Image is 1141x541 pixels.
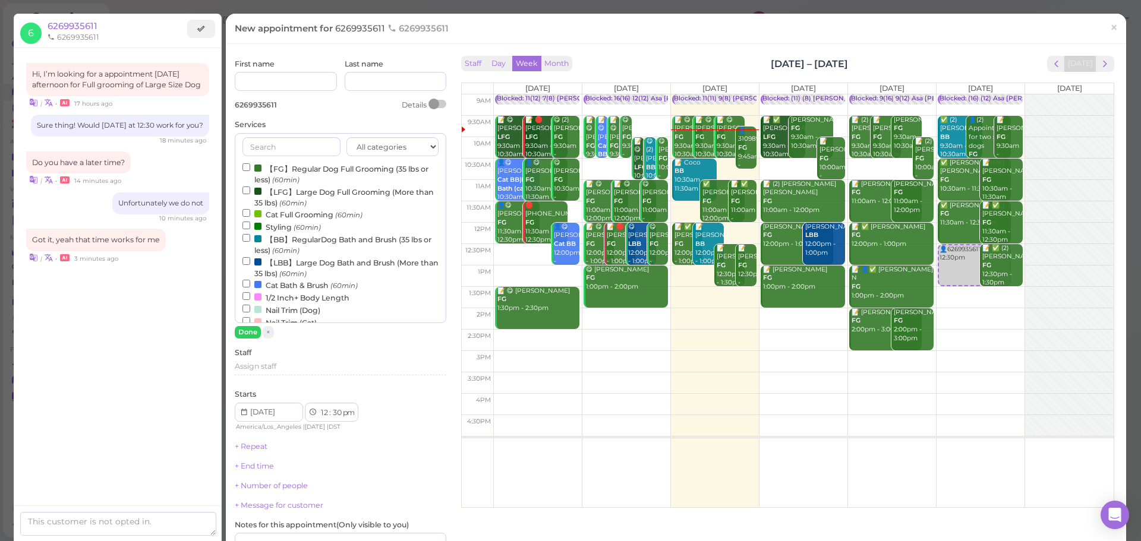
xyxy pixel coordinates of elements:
[717,133,726,141] b: FG
[468,332,491,340] span: 2:30pm
[939,245,1009,262] div: 👤6269935611 12:30pm
[467,204,491,211] span: 11:30am
[585,180,628,223] div: 📝 😋 [PERSON_NAME] 11:00am - 12:00pm
[851,223,934,249] div: 📝 ✅ [PERSON_NAME] 12:00pm - 1:00pm
[242,234,250,242] input: 【BB】RegularDog Bath and Brush (35 lbs or less) (60min)
[702,180,745,223] div: ✅ [PERSON_NAME] 11:00am - 12:00pm
[674,240,683,248] b: FG
[893,116,922,151] div: [PERSON_NAME] 9:30am - 10:30am
[476,396,491,404] span: 4pm
[695,223,723,266] div: 📝 [PERSON_NAME] 12:00pm - 1:00pm
[738,261,747,269] b: FG
[235,442,267,451] a: + Repeat
[633,137,644,198] div: 📝 😋 [PERSON_NAME] 10:00am - 11:00am
[235,326,261,338] button: Done
[586,274,595,281] b: FG
[305,423,325,431] span: [DATE]
[658,154,667,162] b: FG
[982,219,991,226] b: FG
[1101,501,1129,529] div: Open Intercom Messenger
[607,240,616,248] b: FG
[497,201,540,245] div: 👤😋 [PERSON_NAME] 11:30am - 12:30pm
[553,116,579,168] div: 😋 (2) [PERSON_NAME] 9:30am - 10:30am
[512,56,541,72] button: Week
[982,201,1022,245] div: 📝 ✅ [PERSON_NAME] 11:30am - 12:30pm
[940,159,1010,194] div: ✅ [PERSON_NAME] [PERSON_NAME] 10:30am - 11:30am
[805,223,845,258] div: [PERSON_NAME] 12:00pm - 1:00pm
[279,270,307,278] small: (60min)
[762,180,845,215] div: 📝 (2) [PERSON_NAME] [PERSON_NAME] 11:00am - 12:00pm
[968,116,1011,177] div: 👤(2) Appointment for two small dogs 9:30am - 10:30am
[26,251,209,264] div: •
[525,201,568,245] div: 🛑 [PHONE_NUMBER] 11:30am - 12:30pm
[614,197,623,205] b: FG
[345,59,383,69] label: Last name
[819,154,828,162] b: FG
[469,289,491,297] span: 1:30pm
[634,163,647,171] b: LFG
[497,176,535,192] b: Cat BB|Flea Bath (cat)
[525,133,538,141] b: LFG
[242,186,250,194] input: 【LFG】Large Dog Full Grooming (More than 35 lbs) (60min)
[266,328,270,336] span: ×
[242,233,439,256] label: 【BB】RegularDog Bath and Brush (35 lbs or less)
[982,159,1022,202] div: 📝 [PERSON_NAME] 10:30am - 11:30am
[242,292,250,300] input: 1/2 Inch+ Body Length
[893,180,934,215] div: [PERSON_NAME] 11:00am - 12:00pm
[541,56,572,72] button: Month
[852,231,861,239] b: FG
[674,159,717,194] div: 📝 Coco 10:30am - 11:30am
[763,197,772,205] b: FG
[585,94,826,103] div: Blocked: 16(16) 12(12) Asa [PERSON_NAME] [PERSON_NAME] • Appointment
[762,223,833,249] div: [PERSON_NAME] 12:00pm - 1:00pm
[586,240,595,248] b: FG
[628,223,656,266] div: 😋 [PERSON_NAME] 12:00pm - 1:00pm
[242,316,317,328] label: Nail Trim (Cat)
[279,199,307,207] small: (60min)
[159,214,206,222] span: 09/17/2025 09:39am
[335,211,363,219] small: (60min)
[674,116,702,159] div: 📝 😋 [PERSON_NAME] 9:30am - 10:30am
[554,240,576,248] b: Cat BB
[852,283,861,290] b: FG
[763,274,772,281] b: FG
[468,118,491,126] span: 9:30am
[235,520,409,530] label: Notes for this appointment ( Only visible to you )
[242,185,439,208] label: 【LFG】Large Dog Full Grooming (More than 35 lbs)
[649,223,669,275] div: 😋 [PERSON_NAME] 12:00pm - 1:00pm
[26,151,131,174] div: Do you have a later time?
[235,100,277,109] span: 6269935611
[26,173,209,186] div: •
[982,176,991,184] b: FG
[646,163,655,171] b: BB
[477,311,491,318] span: 2pm
[695,133,704,141] b: FG
[852,133,861,141] b: FG
[737,244,757,296] div: 📝 [PERSON_NAME] 12:30pm - 1:30pm
[553,223,579,275] div: 👤😋 [PERSON_NAME] 12:00pm - 1:00pm
[474,225,491,233] span: 12pm
[242,163,250,171] input: 【FG】Regular Dog Full Grooming (35 lbs or less) (60min)
[525,159,568,202] div: 👤😋 [PERSON_NAME] 10:30am - 11:30am
[614,84,639,93] span: [DATE]
[585,265,668,292] div: 😋 [PERSON_NAME] 1:00pm - 2:00pm
[329,423,341,431] span: DST
[716,244,745,287] div: 📝 [PERSON_NAME] 12:30pm - 1:30pm
[763,133,776,141] b: LFG
[235,347,251,358] label: Staff
[525,219,534,226] b: FG
[477,353,491,361] span: 3pm
[40,100,42,107] i: |
[1057,84,1082,93] span: [DATE]
[235,362,276,371] span: Assign staff
[235,501,323,510] a: + Message for customer
[819,137,845,189] div: 📝 [PERSON_NAME] 10:00am - 11:00am
[525,84,550,93] span: [DATE]
[997,133,1006,141] b: FG
[940,176,949,184] b: FG
[465,161,491,169] span: 10:30am
[737,126,757,179] div: 👤3109894530 9:45am - 10:45am
[235,119,266,130] label: Services
[242,317,250,325] input: Nail Trim (Cat)
[940,210,949,217] b: FG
